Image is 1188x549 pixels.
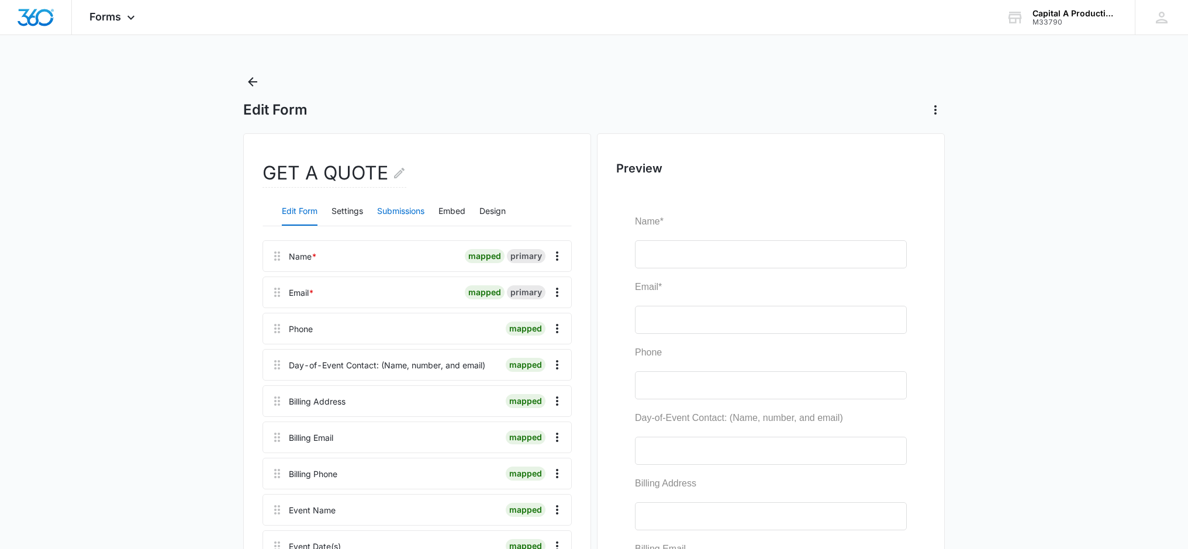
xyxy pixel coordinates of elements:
[616,160,925,177] h2: Preview
[289,395,346,408] div: Billing Address
[506,322,545,336] div: mapped
[289,468,337,480] div: Billing Phone
[282,198,317,226] button: Edit Form
[289,323,313,335] div: Phone
[479,198,506,226] button: Design
[1032,18,1118,26] div: account id
[548,283,567,302] button: Overflow Menu
[506,430,545,444] div: mapped
[289,286,314,299] div: Email
[506,467,545,481] div: mapped
[548,355,567,374] button: Overflow Menu
[377,198,424,226] button: Submissions
[926,101,945,119] button: Actions
[548,464,567,483] button: Overflow Menu
[89,11,121,23] span: Forms
[548,247,567,265] button: Overflow Menu
[1032,9,1118,18] div: account name
[289,250,317,263] div: Name
[548,319,567,338] button: Overflow Menu
[465,249,505,263] div: mapped
[331,198,363,226] button: Settings
[465,285,505,299] div: mapped
[289,431,333,444] div: Billing Email
[506,358,545,372] div: mapped
[548,392,567,410] button: Overflow Menu
[506,394,545,408] div: mapped
[506,503,545,517] div: mapped
[263,159,406,188] h2: GET A QUOTE
[243,101,308,119] h1: Edit Form
[392,159,406,187] button: Edit Form Name
[548,428,567,447] button: Overflow Menu
[507,285,545,299] div: primary
[548,500,567,519] button: Overflow Menu
[289,504,336,516] div: Event Name
[507,249,545,263] div: primary
[243,72,262,91] button: Back
[289,359,485,371] div: Day-of-Event Contact: (Name, number, and email)
[438,198,465,226] button: Embed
